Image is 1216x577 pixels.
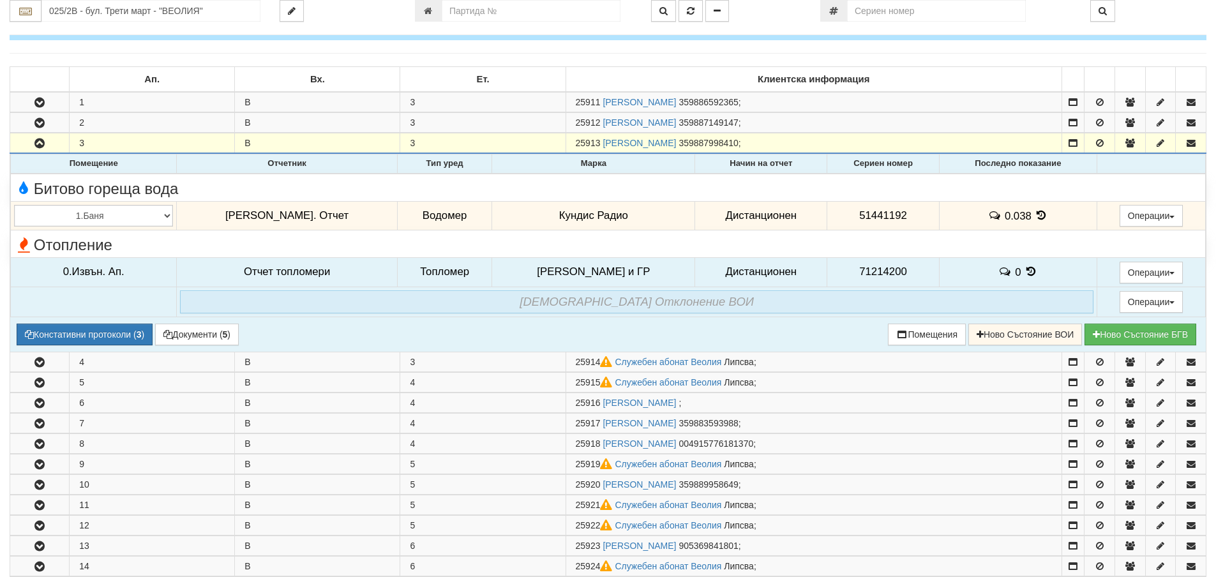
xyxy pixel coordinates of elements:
a: Служебен абонат Веолия [615,357,721,367]
td: ; [566,113,1062,133]
td: 4 [70,352,235,371]
td: Вх.: No sort applied, sorting is disabled [235,67,400,93]
a: [PERSON_NAME] [603,398,676,408]
b: Ет. [476,74,489,84]
td: В [235,454,400,474]
b: 3 [137,329,142,340]
b: Клиентска информация [758,74,869,84]
td: ; [566,556,1062,576]
span: 359887149147 [679,117,738,128]
td: В [235,133,400,154]
button: Ново Състояние ВОИ [968,324,1082,345]
span: 71214200 [859,266,907,278]
a: Служебен абонат Веолия [615,520,721,530]
td: В [235,393,400,412]
td: ; [566,536,1062,555]
td: ; [566,372,1062,392]
a: [PERSON_NAME] [603,418,676,428]
button: Операции [1120,291,1183,313]
td: В [235,352,400,371]
span: 5 [410,500,415,510]
span: Битово гореща вода [14,181,178,197]
span: Липсва [724,561,754,571]
td: В [235,372,400,392]
a: [PERSON_NAME] [603,97,676,107]
button: Операции [1120,205,1183,227]
span: Отчет топломери [244,266,330,278]
td: 8 [70,433,235,453]
th: Марка [492,154,695,174]
span: История на забележките [998,266,1015,278]
td: : No sort applied, sorting is disabled [1145,67,1176,93]
th: Последно показание [939,154,1097,174]
td: ; [566,433,1062,453]
span: 5 [410,479,415,490]
td: Кундис Радио [492,201,695,230]
td: ; [566,515,1062,535]
span: Липсва [724,377,754,387]
a: [PERSON_NAME] [603,138,676,148]
span: 6 [410,541,415,551]
span: Партида № [576,357,615,367]
td: 5 [70,372,235,392]
td: [PERSON_NAME] и ГР [492,257,695,287]
td: 2 [70,113,235,133]
span: Липсва [724,357,754,367]
button: Новo Състояние БГВ [1085,324,1196,345]
td: 3 [70,133,235,154]
td: : No sort applied, sorting is disabled [1085,67,1115,93]
span: Партида № [576,117,601,128]
td: 0.Извън. Ап. [11,257,177,287]
a: Служебен абонат Веолия [615,459,721,469]
span: Партида № [576,97,601,107]
b: Вх. [310,74,325,84]
span: История на показанията [1024,266,1038,278]
td: ; [566,393,1062,412]
th: Сериен номер [827,154,939,174]
td: В [235,92,400,112]
span: Липсва [724,459,754,469]
th: Помещение [11,154,177,174]
span: Партида № [576,438,601,449]
button: Помещения [888,324,966,345]
span: Партида № [576,377,615,387]
span: 359883593988 [679,418,738,428]
td: 11 [70,495,235,514]
span: Партида № [576,479,601,490]
button: Констативни протоколи (3) [17,324,153,345]
th: Отчетник [177,154,397,174]
span: Партида № [576,398,601,408]
td: В [235,113,400,133]
button: Операции [1120,262,1183,283]
span: 359889958649 [679,479,738,490]
td: Ап.: No sort applied, sorting is disabled [70,67,235,93]
td: ; [566,474,1062,494]
span: Липсва [724,500,754,510]
span: Партида № [576,138,601,148]
span: [PERSON_NAME]. Отчет [225,209,349,221]
span: История на показанията [1035,209,1049,221]
td: Клиентска информация: No sort applied, sorting is disabled [566,67,1062,93]
span: Партида № [576,520,615,530]
b: Ап. [144,74,160,84]
span: Партида № [576,418,601,428]
span: Липсва [724,520,754,530]
td: : No sort applied, sorting is disabled [1176,67,1206,93]
span: Партида № [576,561,615,571]
td: : No sort applied, sorting is disabled [10,67,70,93]
span: 0.038 [1005,209,1032,221]
td: 7 [70,413,235,433]
span: 359887998410 [679,138,738,148]
td: 1 [70,92,235,112]
span: 3 [410,357,415,367]
span: Отопление [14,237,112,253]
span: 359886592365 [679,97,738,107]
span: 4 [410,418,415,428]
td: 13 [70,536,235,555]
a: [PERSON_NAME] [603,479,676,490]
td: Водомер [397,201,492,230]
td: В [235,495,400,514]
td: : No sort applied, sorting is disabled [1062,67,1085,93]
th: Начин на отчет [695,154,827,174]
i: [DEMOGRAPHIC_DATA] Oтклонение ВОИ [520,295,754,308]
